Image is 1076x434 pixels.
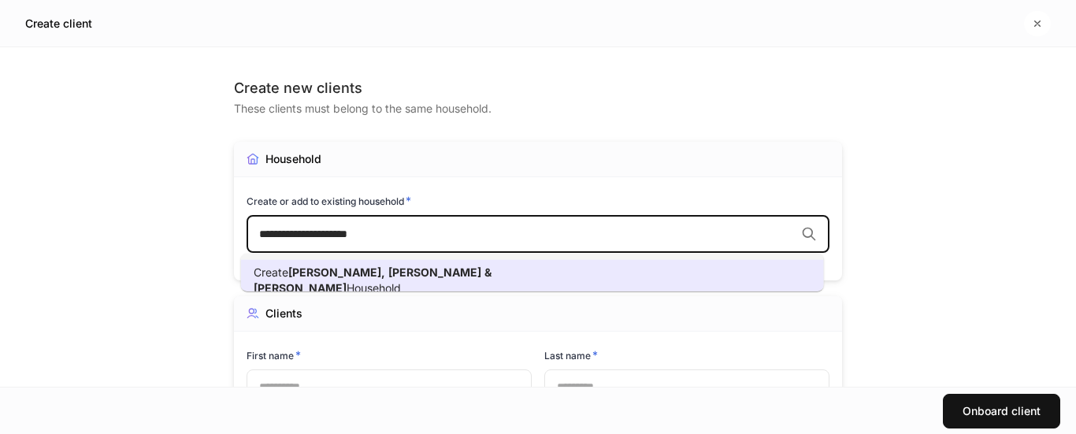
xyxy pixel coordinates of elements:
span: Create [254,265,288,279]
span: & [484,265,492,279]
h5: Create client [25,16,92,32]
span: [PERSON_NAME], [288,265,385,279]
div: Create new clients [234,79,842,98]
span: [PERSON_NAME] [254,281,347,295]
h6: Last name [544,347,598,363]
span: Household [347,281,401,295]
h6: Create or add to existing household [247,193,411,209]
span: [PERSON_NAME] [388,265,481,279]
div: These clients must belong to the same household. [234,98,842,117]
button: Onboard client [943,394,1060,428]
h6: First name [247,347,301,363]
div: Clients [265,306,302,321]
div: Household [265,151,321,167]
div: Onboard client [963,406,1041,417]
